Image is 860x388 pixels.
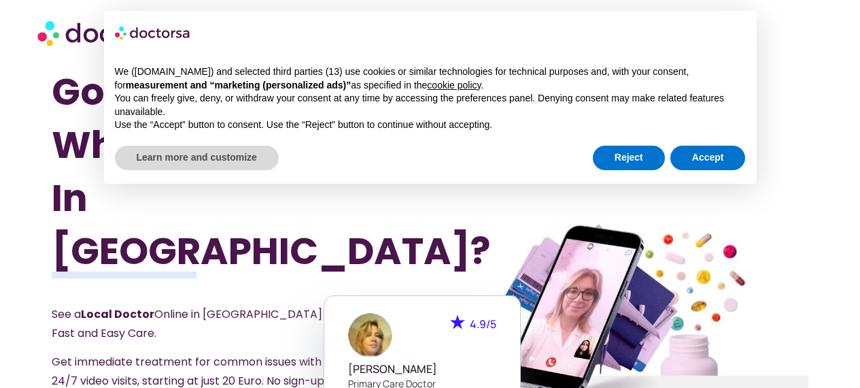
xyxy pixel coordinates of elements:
button: Learn more and customize [115,146,279,170]
p: You can freely give, deny, or withdraw your consent at any time by accessing the preferences pane... [115,92,746,118]
h5: [PERSON_NAME] [348,363,496,376]
button: Accept [670,146,746,170]
h1: Got Sick While Traveling In [GEOGRAPHIC_DATA]? [52,65,373,278]
p: We ([DOMAIN_NAME]) and selected third parties (13) use cookies or similar technologies for techni... [115,65,746,92]
span: 4.9/5 [470,317,496,332]
span: See a Online in [GEOGRAPHIC_DATA] – Fast and Easy Care. [52,306,332,341]
p: Use the “Accept” button to consent. Use the “Reject” button to continue without accepting. [115,118,746,132]
strong: measurement and “marketing (personalized ads)” [126,80,351,91]
a: cookie policy [427,80,481,91]
strong: Local Doctor [81,306,154,322]
button: Reject [593,146,665,170]
img: logo [115,22,191,44]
